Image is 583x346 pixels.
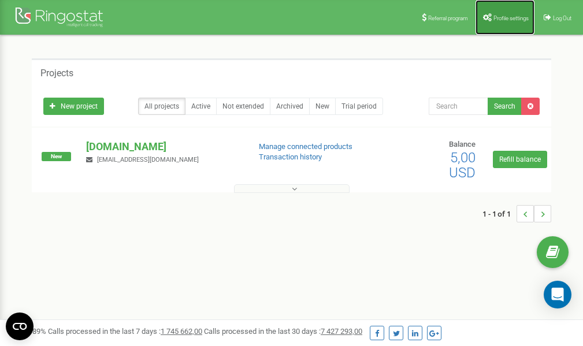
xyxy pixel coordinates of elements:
[429,98,488,115] input: Search
[6,312,34,340] button: Open CMP widget
[185,98,217,115] a: Active
[488,98,522,115] button: Search
[449,150,476,181] span: 5,00 USD
[138,98,185,115] a: All projects
[259,142,352,151] a: Manage connected products
[321,327,362,336] u: 7 427 293,00
[428,15,468,21] span: Referral program
[43,98,104,115] a: New project
[259,152,322,161] a: Transaction history
[204,327,362,336] span: Calls processed in the last 30 days :
[97,156,199,163] span: [EMAIL_ADDRESS][DOMAIN_NAME]
[482,194,551,234] nav: ...
[335,98,383,115] a: Trial period
[553,15,571,21] span: Log Out
[544,281,571,308] div: Open Intercom Messenger
[493,15,529,21] span: Profile settings
[216,98,270,115] a: Not extended
[86,139,240,154] p: [DOMAIN_NAME]
[309,98,336,115] a: New
[482,205,517,222] span: 1 - 1 of 1
[48,327,202,336] span: Calls processed in the last 7 days :
[42,152,71,161] span: New
[270,98,310,115] a: Archived
[161,327,202,336] u: 1 745 662,00
[40,68,73,79] h5: Projects
[493,151,547,168] a: Refill balance
[449,140,476,148] span: Balance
